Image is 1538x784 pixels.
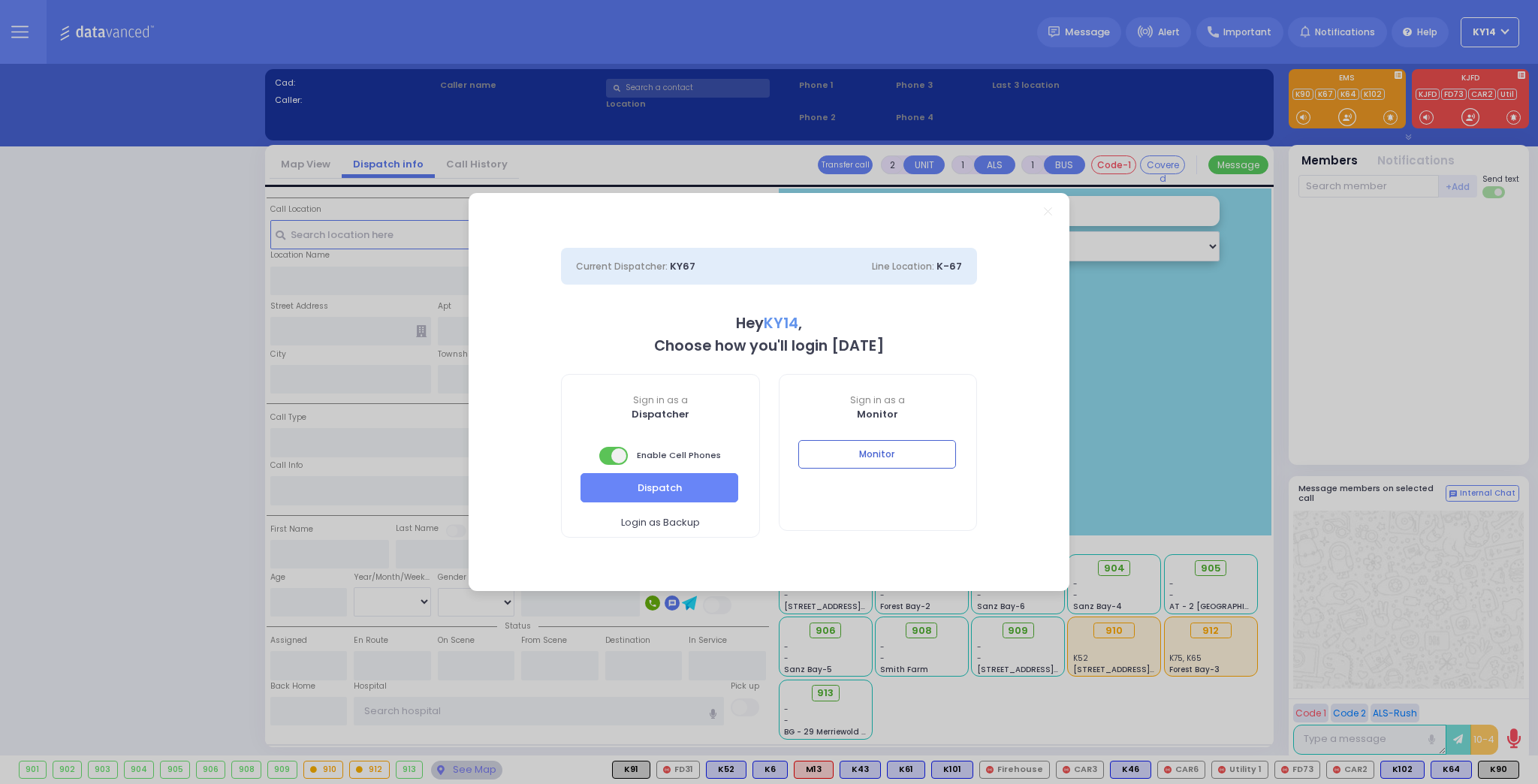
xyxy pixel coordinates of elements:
span: KY67 [670,259,695,273]
b: Choose how you'll login [DATE] [654,336,884,356]
button: Dispatch [581,473,738,502]
span: Current Dispatcher: [576,260,668,273]
b: Dispatcher [632,407,689,421]
span: KY14 [764,313,798,333]
button: Monitor [798,440,956,469]
span: Login as Backup [621,515,700,530]
b: Monitor [857,407,898,421]
a: Close [1044,207,1052,216]
b: Hey , [736,313,802,333]
span: Line Location: [872,260,934,273]
span: Sign in as a [562,394,759,407]
span: K-67 [936,259,962,273]
span: Enable Cell Phones [599,445,721,466]
span: Sign in as a [780,394,977,407]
